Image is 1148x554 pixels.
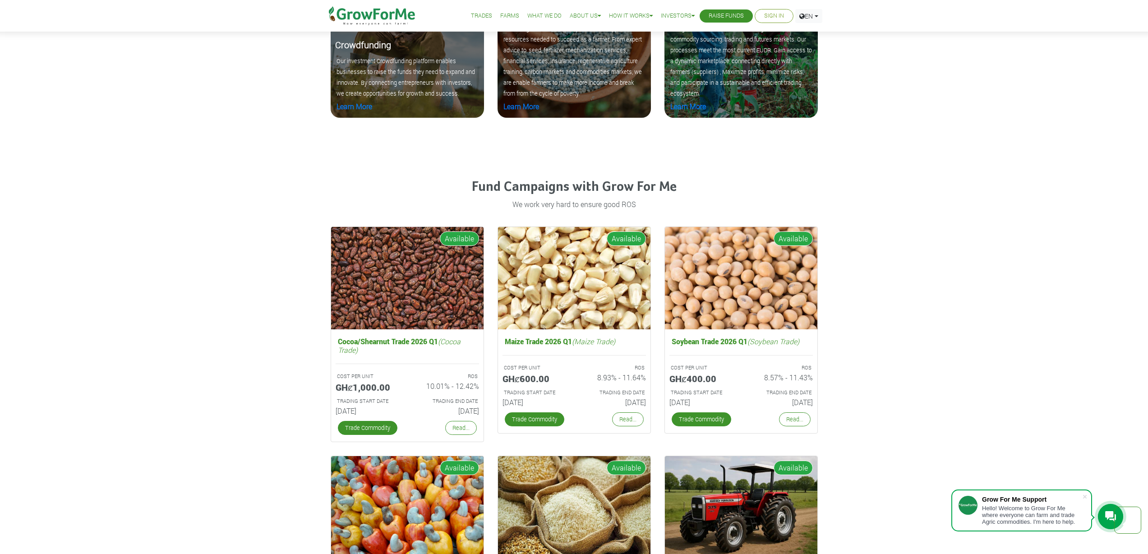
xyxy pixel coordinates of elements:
h5: GHȼ600.00 [503,373,567,384]
h5: Maize Trade 2026 Q1 [503,335,646,348]
a: What We Do [527,11,562,21]
a: Raise Funds [709,11,744,21]
a: Sign In [764,11,784,21]
small: Farmers gain access to comprehensive support and resources needed to succeed as a farmer. From ex... [503,25,642,97]
h6: 8.93% - 11.64% [581,373,646,382]
a: Trade Commodity [672,412,731,426]
p: ROS [749,364,811,372]
i: (Maize Trade) [572,337,615,346]
p: COST PER UNIT [671,364,733,372]
h5: Cocoa/Shearnut Trade 2026 Q1 [336,335,479,356]
a: Read... [612,412,644,426]
h6: 10.01% - 12.42% [414,382,479,390]
a: Farms [500,11,519,21]
h4: Fund Campaigns with Grow For Me [331,179,818,195]
a: Trade Commodity [338,421,397,435]
h5: GHȼ1,000.00 [336,382,401,392]
span: Available [440,231,479,246]
a: Read... [445,421,477,435]
a: EN [795,9,822,23]
p: ROS [582,364,645,372]
a: Trades [471,11,492,21]
span: Available [607,231,646,246]
p: ROS [415,373,478,380]
small: Navigate the future of sustainable agricultural commodity sourcing, trading and futures markets. ... [670,25,812,97]
h6: [DATE] [414,406,479,415]
p: Estimated Trading End Date [582,389,645,397]
span: Available [774,461,813,475]
h6: [DATE] [669,398,734,406]
p: Estimated Trading Start Date [504,389,566,397]
p: COST PER UNIT [504,364,566,372]
img: growforme image [665,227,817,329]
i: (Cocoa Trade) [338,337,461,355]
a: How it Works [609,11,653,21]
a: Learn More [503,102,539,111]
img: growforme image [498,227,650,329]
a: Trade Commodity [505,412,564,426]
span: Available [774,231,813,246]
h6: [DATE] [336,406,401,415]
div: Grow For Me Support [982,496,1082,503]
p: Estimated Trading End Date [415,397,478,405]
img: growforme image [331,227,484,329]
a: About Us [570,11,601,21]
a: Read... [779,412,811,426]
p: Estimated Trading End Date [749,389,811,397]
p: We work very hard to ensure good ROS [332,199,816,210]
span: Available [440,461,479,475]
i: (Soybean Trade) [747,337,799,346]
h6: [DATE] [503,398,567,406]
b: Crowdfunding [335,39,391,51]
h6: [DATE] [748,398,813,406]
p: Estimated Trading Start Date [337,397,399,405]
div: Hello! Welcome to Grow For Me where everyone can farm and trade Agric commodities. I'm here to help. [982,505,1082,525]
p: Estimated Trading Start Date [671,389,733,397]
span: Available [607,461,646,475]
small: Our investment Crowdfunding platform enables businesses to raise the funds they need to expand an... [337,57,475,97]
h5: GHȼ400.00 [669,373,734,384]
a: Learn More [670,102,706,111]
p: COST PER UNIT [337,373,399,380]
h5: Soybean Trade 2026 Q1 [669,335,813,348]
h6: 8.57% - 11.43% [748,373,813,382]
a: Learn More [337,102,372,111]
h6: [DATE] [581,398,646,406]
a: Investors [661,11,695,21]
